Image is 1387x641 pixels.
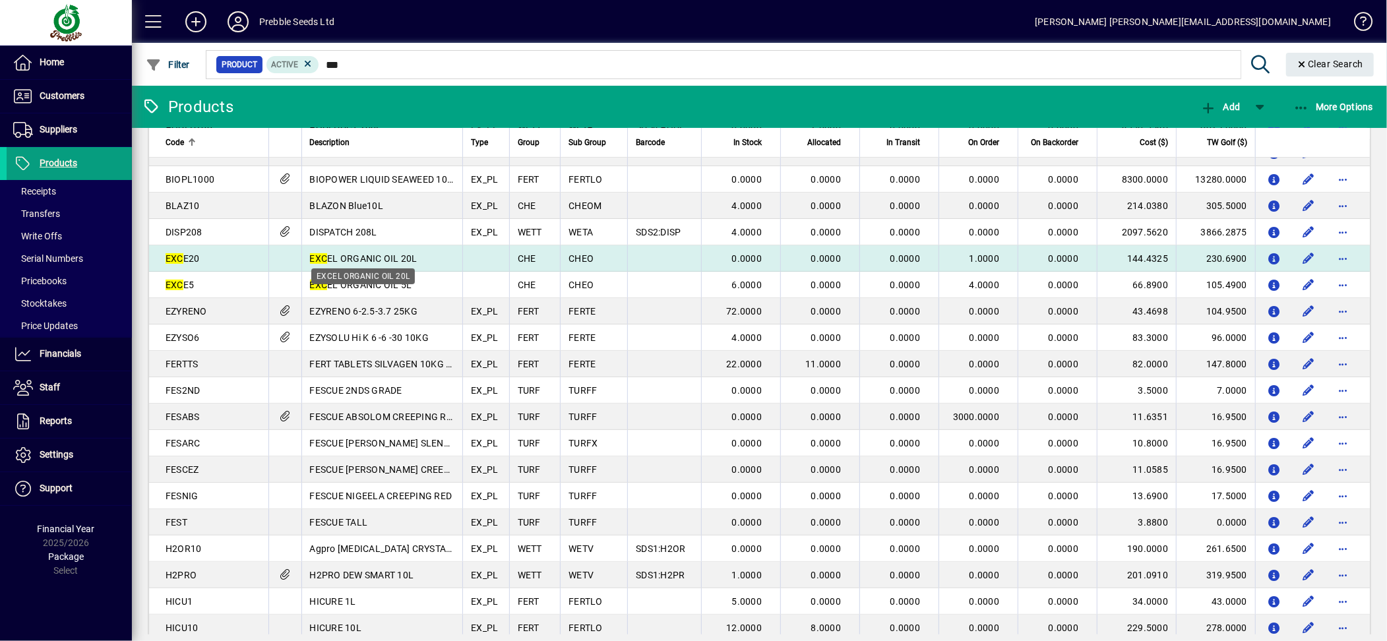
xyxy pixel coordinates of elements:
[518,200,536,211] span: CHE
[1332,195,1353,216] button: More options
[569,306,596,317] span: FERTE
[166,306,207,317] span: EZYRENO
[1298,274,1319,295] button: Edit
[1176,324,1255,351] td: 96.0000
[166,200,200,211] span: BLAZ10
[890,227,921,237] span: 0.0000
[732,517,762,528] span: 0.0000
[518,517,541,528] span: TURF
[40,449,73,460] span: Settings
[569,385,597,396] span: TURFF
[732,148,762,158] span: 0.0000
[310,412,458,422] span: FESCUE ABSOLOM CREEPING RED
[947,135,1011,150] div: On Order
[953,412,999,422] span: 3000.0000
[732,174,762,185] span: 0.0000
[811,253,842,264] span: 0.0000
[471,135,488,150] span: Type
[166,135,261,150] div: Code
[166,543,202,554] span: H2OR10
[310,253,328,264] em: EXC
[732,385,762,396] span: 0.0000
[1097,351,1176,377] td: 82.0000
[471,174,498,185] span: EX_PL
[569,174,603,185] span: FERTLO
[1176,272,1255,298] td: 105.4900
[222,58,257,71] span: Product
[970,227,1000,237] span: 0.0000
[1140,135,1168,150] span: Cost ($)
[968,135,999,150] span: On Order
[970,200,1000,211] span: 0.0000
[1298,538,1319,559] button: Edit
[1298,565,1319,586] button: Edit
[1298,248,1319,269] button: Edit
[1176,298,1255,324] td: 104.9500
[890,332,921,343] span: 0.0000
[1332,327,1353,348] button: More options
[1298,222,1319,243] button: Edit
[1332,565,1353,586] button: More options
[1332,512,1353,533] button: More options
[7,405,132,438] a: Reports
[890,359,921,369] span: 0.0000
[970,438,1000,448] span: 0.0000
[970,174,1000,185] span: 0.0000
[732,332,762,343] span: 4.0000
[518,148,539,158] span: FERT
[1176,193,1255,219] td: 305.5000
[40,158,77,168] span: Products
[13,253,83,264] span: Serial Numbers
[811,332,842,343] span: 0.0000
[310,148,388,158] span: BIOBOOST 500KG
[7,371,132,404] a: Staff
[569,148,607,158] span: FERTSTX
[7,46,132,79] a: Home
[1176,483,1255,509] td: 17.5000
[636,227,681,237] span: SDS2:DISP
[1298,353,1319,375] button: Edit
[811,174,842,185] span: 0.0000
[890,253,921,264] span: 0.0000
[1298,195,1319,216] button: Edit
[811,438,842,448] span: 0.0000
[1286,53,1374,76] button: Clear
[1049,332,1079,343] span: 0.0000
[868,135,932,150] div: In Transit
[310,491,452,501] span: FESCUE NIGEELA CREEPING RED
[1049,464,1079,475] span: 0.0000
[1332,274,1353,295] button: More options
[166,517,187,528] span: FEST
[726,359,762,369] span: 22.0000
[1344,3,1371,46] a: Knowledge Base
[7,292,132,315] a: Stocktakes
[1049,200,1079,211] span: 0.0000
[166,253,200,264] span: E20
[890,148,921,158] span: 0.0000
[811,280,842,290] span: 0.0000
[970,517,1000,528] span: 0.0000
[310,517,368,528] span: FESCUE TALL
[311,268,415,284] div: EXCEL ORGANIC OIL 20L
[310,438,529,448] span: FESCUE [PERSON_NAME] SLENDER CREEPING RED
[726,306,762,317] span: 72.0000
[471,332,498,343] span: EX_PL
[1049,253,1079,264] span: 0.0000
[1097,404,1176,430] td: 11.6351
[1097,272,1176,298] td: 66.8900
[890,200,921,211] span: 0.0000
[970,306,1000,317] span: 0.0000
[732,280,762,290] span: 6.0000
[310,280,412,290] span: EL ORGANIC OIL 5L
[569,359,596,369] span: FERTE
[1297,59,1364,69] span: Clear Search
[1049,280,1079,290] span: 0.0000
[1097,298,1176,324] td: 43.4698
[1097,219,1176,245] td: 2097.5620
[266,56,319,73] mat-chip: Activation Status: Active
[1176,377,1255,404] td: 7.0000
[40,415,72,426] span: Reports
[1298,459,1319,480] button: Edit
[166,359,199,369] span: FERTTS
[890,412,921,422] span: 0.0000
